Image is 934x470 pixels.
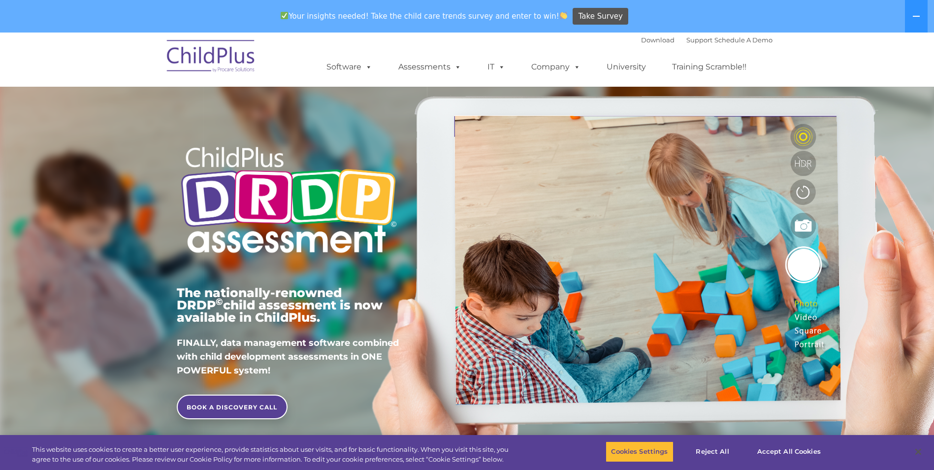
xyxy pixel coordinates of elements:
[216,296,223,307] sup: ©
[317,57,382,77] a: Software
[162,33,260,82] img: ChildPlus by Procare Solutions
[573,8,628,25] a: Take Survey
[281,12,288,19] img: ✅
[32,445,514,464] div: This website uses cookies to create a better user experience, provide statistics about user visit...
[177,285,383,325] span: The nationally-renowned DRDP child assessment is now available in ChildPlus.
[597,57,656,77] a: University
[177,134,400,269] img: Copyright - DRDP Logo Light
[277,6,572,26] span: Your insights needed! Take the child care trends survey and enter to win!
[579,8,623,25] span: Take Survey
[662,57,756,77] a: Training Scramble!!
[907,441,929,463] button: Close
[641,36,675,44] a: Download
[177,395,288,419] a: BOOK A DISCOVERY CALL
[521,57,590,77] a: Company
[682,441,743,462] button: Reject All
[714,36,773,44] a: Schedule A Demo
[478,57,515,77] a: IT
[177,337,399,376] span: FINALLY, data management software combined with child development assessments in ONE POWERFUL sys...
[388,57,471,77] a: Assessments
[752,441,826,462] button: Accept All Cookies
[560,12,567,19] img: 👏
[641,36,773,44] font: |
[686,36,712,44] a: Support
[606,441,673,462] button: Cookies Settings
